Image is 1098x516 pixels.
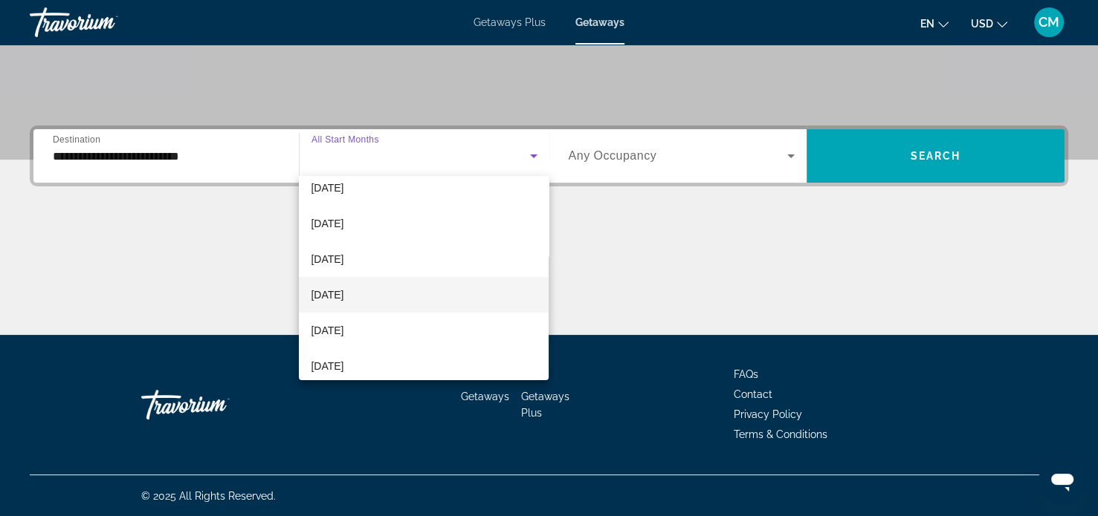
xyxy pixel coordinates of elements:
[311,286,343,304] span: [DATE]
[311,321,343,339] span: [DATE]
[311,357,343,375] span: [DATE]
[311,179,343,197] span: [DATE]
[311,215,343,232] span: [DATE]
[311,250,343,268] span: [DATE]
[1039,457,1086,504] iframe: Button to launch messaging window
